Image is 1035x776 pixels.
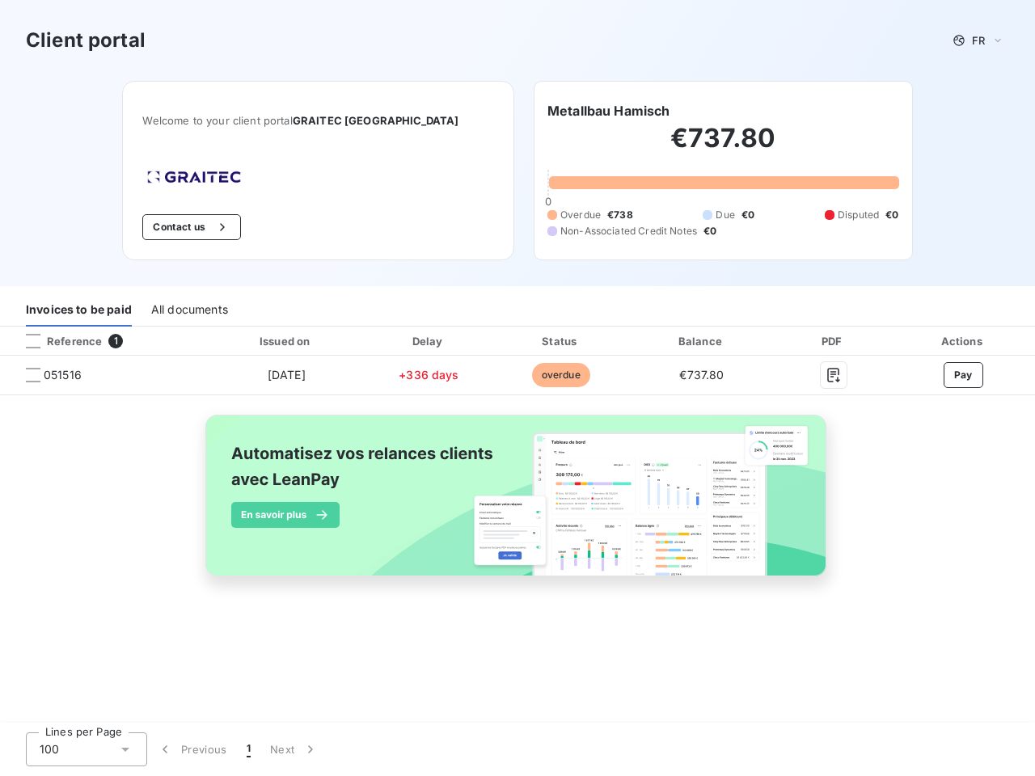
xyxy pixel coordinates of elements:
[560,224,697,238] span: Non-Associated Credit Notes
[142,166,246,188] img: Company logo
[547,101,670,120] h6: Metallbau Hamisch
[142,214,240,240] button: Contact us
[260,732,328,766] button: Next
[108,334,123,348] span: 1
[399,368,458,382] span: +336 days
[44,367,82,383] span: 051516
[532,363,590,387] span: overdue
[268,368,306,382] span: [DATE]
[212,333,361,349] div: Issued on
[26,26,146,55] h3: Client portal
[894,333,1032,349] div: Actions
[367,333,490,349] div: Delay
[151,293,228,327] div: All documents
[293,114,459,127] span: GRAITEC [GEOGRAPHIC_DATA]
[547,122,899,171] h2: €737.80
[741,208,754,222] span: €0
[779,333,889,349] div: PDF
[632,333,771,349] div: Balance
[607,208,633,222] span: €738
[26,293,132,327] div: Invoices to be paid
[191,405,844,604] img: banner
[944,362,983,388] button: Pay
[972,34,985,47] span: FR
[703,224,716,238] span: €0
[237,732,260,766] button: 1
[885,208,898,222] span: €0
[560,208,601,222] span: Overdue
[716,208,734,222] span: Due
[679,368,724,382] span: €737.80
[838,208,879,222] span: Disputed
[40,741,59,757] span: 100
[247,741,251,757] span: 1
[13,334,102,348] div: Reference
[496,333,625,349] div: Status
[545,195,551,208] span: 0
[142,114,494,127] span: Welcome to your client portal
[147,732,237,766] button: Previous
